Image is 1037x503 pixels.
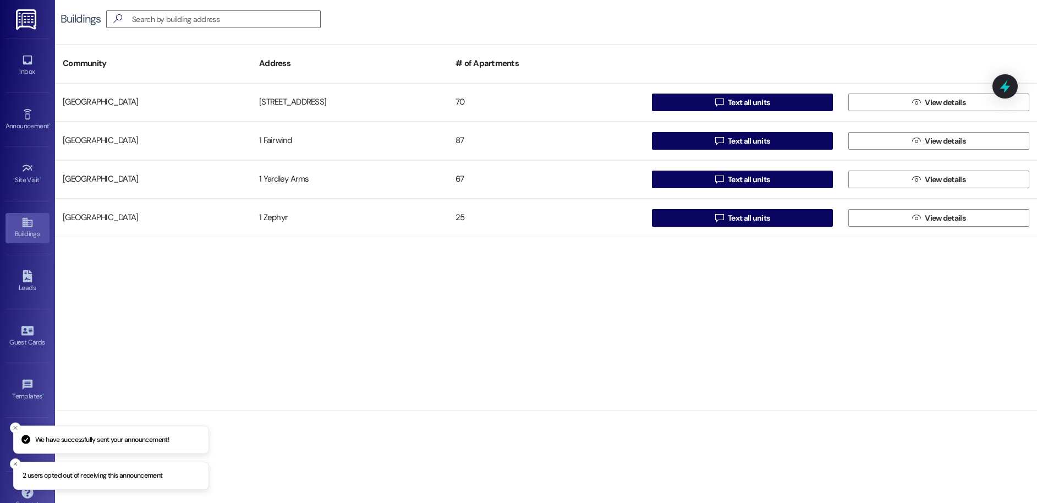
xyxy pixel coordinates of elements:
div: Buildings [61,13,101,25]
div: 1 Yardley Arms [251,168,448,190]
div: # of Apartments [448,50,644,77]
button: Close toast [10,422,21,433]
div: 1 Fairwind [251,130,448,152]
button: Text all units [652,94,833,111]
span: View details [925,97,965,108]
span: View details [925,135,965,147]
a: Site Visit • [6,159,50,189]
div: [GEOGRAPHIC_DATA] [55,168,251,190]
span: Text all units [728,174,770,185]
i:  [912,136,920,145]
div: 87 [448,130,644,152]
a: Guest Cards [6,321,50,351]
span: Text all units [728,135,770,147]
button: Text all units [652,209,833,227]
a: Leads [6,267,50,297]
div: [GEOGRAPHIC_DATA] [55,130,251,152]
a: Buildings [6,213,50,243]
span: View details [925,174,965,185]
i:  [715,175,723,184]
p: 2 users opted out of receiving this announcement [23,471,163,481]
span: Text all units [728,97,770,108]
div: 67 [448,168,644,190]
button: View details [848,171,1029,188]
button: Close toast [10,458,21,469]
span: • [40,174,41,182]
div: Address [251,50,448,77]
div: 25 [448,207,644,229]
span: • [42,391,44,398]
div: 70 [448,91,644,113]
button: View details [848,94,1029,111]
i:  [715,214,723,222]
div: [GEOGRAPHIC_DATA] [55,91,251,113]
button: View details [848,209,1029,227]
button: View details [848,132,1029,150]
img: ResiDesk Logo [16,9,39,30]
input: Search by building address [132,12,320,27]
a: Inbox [6,51,50,80]
button: Text all units [652,171,833,188]
span: • [49,121,51,128]
div: [STREET_ADDRESS] [251,91,448,113]
div: Community [55,50,251,77]
div: [GEOGRAPHIC_DATA] [55,207,251,229]
i:  [715,136,723,145]
i:  [912,214,920,222]
a: Account [6,429,50,459]
button: Text all units [652,132,833,150]
a: Templates • [6,375,50,405]
i:  [715,98,723,107]
i:  [912,175,920,184]
span: View details [925,212,965,224]
div: 1 Zephyr [251,207,448,229]
p: We have successfully sent your announcement! [35,435,169,445]
i:  [109,13,127,25]
i:  [912,98,920,107]
span: Text all units [728,212,770,224]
